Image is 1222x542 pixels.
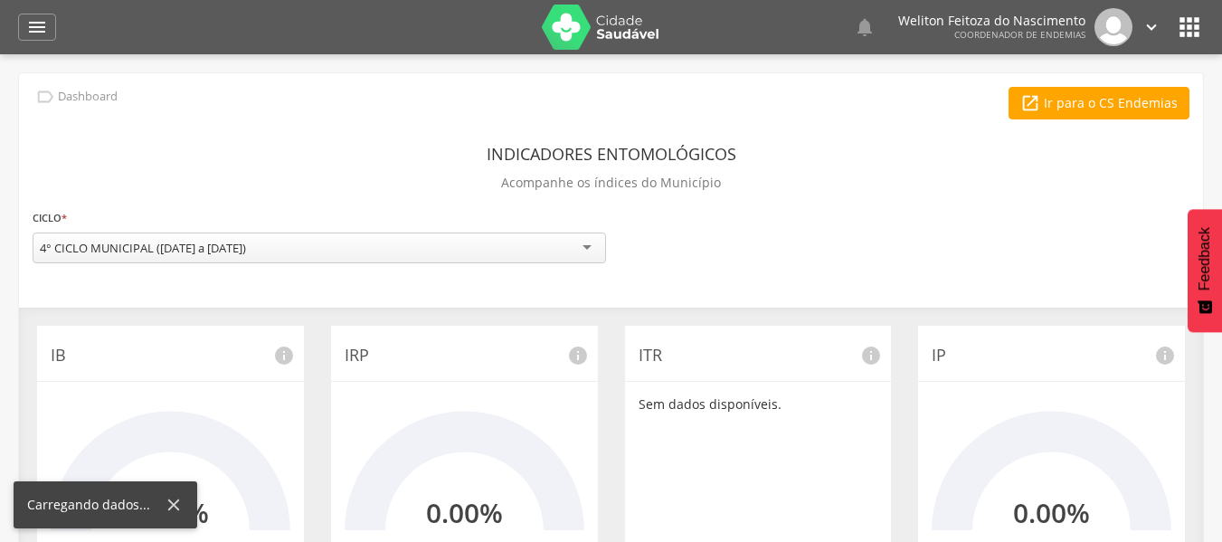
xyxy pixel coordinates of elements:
i:  [1141,17,1161,37]
p: Acompanhe os índices do Município [501,170,721,195]
a: Ir para o CS Endemias [1009,87,1189,119]
p: Weliton Feitoza do Nascimento [898,14,1085,27]
p: Sem dados disponíveis. [639,395,878,414]
a:  [1141,8,1161,46]
i: info [1154,345,1176,366]
i:  [1020,93,1040,113]
span: Feedback [1197,227,1213,290]
button: Feedback - Mostrar pesquisa [1188,209,1222,332]
h2: 0.00% [426,498,503,528]
span: Coordenador de Endemias [954,28,1085,41]
label: Ciclo [33,208,67,228]
p: Dashboard [58,90,118,104]
p: ITR [639,344,878,367]
i:  [26,16,48,38]
i:  [854,16,876,38]
p: IP [932,344,1171,367]
p: IRP [345,344,584,367]
i:  [1175,13,1204,42]
header: Indicadores Entomológicos [487,138,736,170]
a:  [18,14,56,41]
h2: 0.00% [1013,498,1090,528]
div: Carregando dados... [27,496,164,514]
i: info [567,345,589,366]
p: IB [51,344,290,367]
a:  [854,8,876,46]
div: 4° CICLO MUNICIPAL ([DATE] a [DATE]) [40,240,246,256]
i: info [273,345,295,366]
i: info [860,345,882,366]
i:  [35,87,55,107]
